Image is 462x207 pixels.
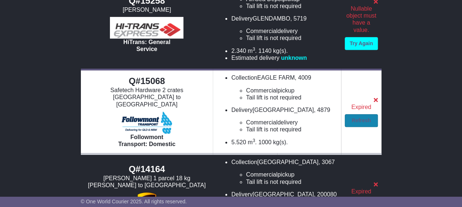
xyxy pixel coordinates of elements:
[345,5,377,33] div: Nullable object must have a value.
[123,39,170,52] span: HiTrans: General Service
[231,139,246,145] span: 5.520
[345,37,377,50] a: Try Again
[246,87,277,94] span: Commercial
[122,112,172,134] img: Followmont Transport: Domestic
[246,3,337,10] li: Tail lift is not required
[253,191,314,197] span: [GEOGRAPHIC_DATA]
[314,191,337,197] span: , 200080
[253,107,314,113] span: [GEOGRAPHIC_DATA]
[246,119,337,126] li: delivery
[246,178,337,185] li: Tail lift is not required
[345,114,377,127] a: Refresh
[231,106,337,133] li: Delivery
[246,34,337,41] li: Tail lift is not required
[314,107,330,113] span: , 4879
[85,76,209,87] div: Q#15068
[253,47,255,52] sup: 3
[231,74,337,101] li: Collection
[246,126,337,133] li: Tail lift is not required
[258,139,272,145] span: 1000
[248,48,257,54] span: m .
[253,15,290,22] span: GLENDAMBO
[231,54,337,61] li: Estimated delivery
[295,75,311,81] span: , 4009
[85,87,209,108] div: Safetech Hardware 2 crates [GEOGRAPHIC_DATA] to [GEOGRAPHIC_DATA]
[273,139,288,145] span: kg(s).
[231,15,337,42] li: Delivery
[258,48,272,54] span: 1140
[81,199,187,204] span: © One World Courier 2025. All rights reserved.
[253,138,255,143] sup: 3
[231,48,246,54] span: 2.340
[246,171,277,178] span: Commercial
[318,159,334,165] span: , 3067
[273,48,288,54] span: kg(s).
[246,28,277,34] span: Commercial
[246,119,277,126] span: Commercial
[257,159,319,165] span: [GEOGRAPHIC_DATA]
[85,175,209,189] div: [PERSON_NAME] 1 parcel 18 kg [PERSON_NAME] to [GEOGRAPHIC_DATA]
[118,134,176,147] span: Followmont Transport: Domestic
[85,6,209,13] div: [PERSON_NAME]
[290,15,306,22] span: , 5719
[246,94,337,101] li: Tail lift is not required
[246,28,337,34] li: delivery
[345,188,377,195] div: Expired
[85,164,209,175] div: Q#14164
[248,139,257,145] span: m .
[257,75,295,81] span: EAGLE FARM
[281,55,307,61] span: unknown
[345,103,377,110] div: Expired
[246,171,337,178] li: pickup
[110,17,183,39] img: HiTrans: General Service
[231,159,337,185] li: Collection
[246,87,337,94] li: pickup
